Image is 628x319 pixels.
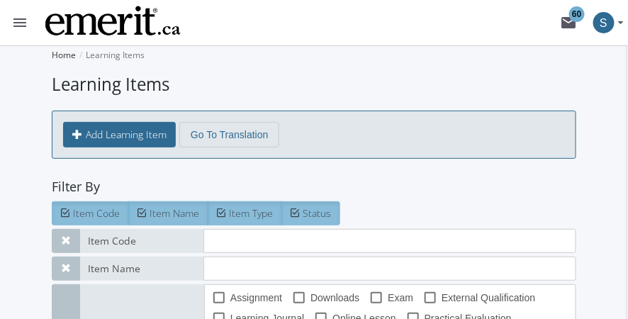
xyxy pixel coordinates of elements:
span: Assignment [230,289,282,306]
span: Item Name [150,206,199,220]
span: External Qualification [442,289,535,306]
span: Item Code [79,229,203,253]
a: Home [52,49,76,61]
li: Learning Items [76,45,145,65]
mat-icon: menu [11,14,28,31]
button: Go To Translation [179,122,279,147]
span: Status [303,206,331,220]
span: Item Name [79,257,203,281]
span: Exam [388,289,413,306]
h1: Learning Items [52,72,576,96]
span: Go To Translation [191,123,268,147]
span: Item Code [73,206,120,220]
span: Item Type [229,206,273,220]
img: logo.png [40,4,186,42]
span: S [593,12,615,33]
h4: Filter By [52,180,576,194]
mat-icon: mail [560,14,577,31]
button: Add Learning Item [63,122,176,147]
span: Downloads [310,289,359,306]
